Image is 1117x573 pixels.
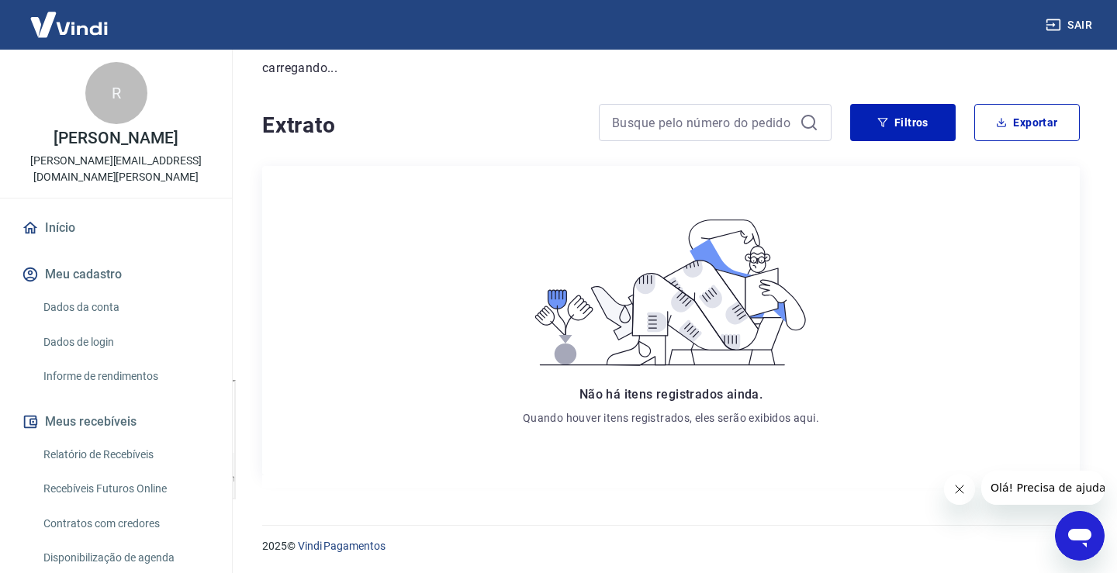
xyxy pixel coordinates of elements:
a: Informe de rendimentos [37,361,213,392]
span: Olá! Precisa de ajuda? [9,11,130,23]
span: Não há itens registrados ainda. [579,387,763,402]
p: 2025 © [262,538,1080,554]
iframe: Fechar mensagem [944,474,975,505]
img: website_grey.svg [25,40,37,53]
button: Exportar [974,104,1080,141]
iframe: Botão para abrir a janela de mensagens [1055,511,1105,561]
p: [PERSON_NAME] [54,130,178,147]
p: carregando... [262,59,1080,78]
p: [PERSON_NAME][EMAIL_ADDRESS][DOMAIN_NAME][PERSON_NAME] [12,153,220,185]
img: tab_domain_overview_orange.svg [64,90,77,102]
iframe: Mensagem da empresa [981,471,1105,505]
div: [PERSON_NAME]: [DOMAIN_NAME] [40,40,222,53]
div: R [85,62,147,124]
img: tab_keywords_by_traffic_grey.svg [164,90,176,102]
div: v 4.0.25 [43,25,76,37]
a: Dados da conta [37,292,213,323]
a: Relatório de Recebíveis [37,439,213,471]
button: Filtros [850,104,956,141]
a: Contratos com credores [37,508,213,540]
button: Meu cadastro [19,257,213,292]
img: logo_orange.svg [25,25,37,37]
a: Vindi Pagamentos [298,540,386,552]
a: Recebíveis Futuros Online [37,473,213,505]
input: Busque pelo número do pedido [612,111,794,134]
a: Dados de login [37,326,213,358]
h4: Extrato [262,110,580,141]
button: Sair [1043,11,1098,40]
a: Início [19,211,213,245]
p: Quando houver itens registrados, eles serão exibidos aqui. [523,410,819,426]
div: Domínio [81,91,119,102]
button: Meus recebíveis [19,405,213,439]
img: Vindi [19,1,119,48]
div: Palavras-chave [181,91,249,102]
